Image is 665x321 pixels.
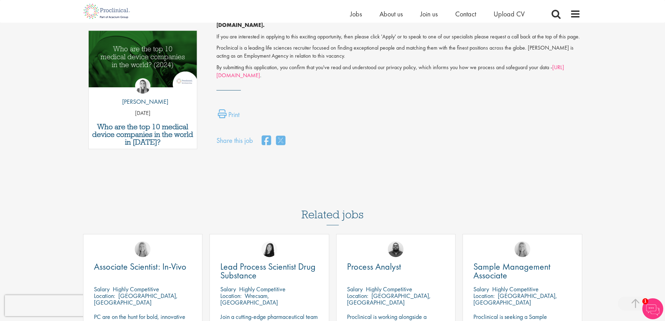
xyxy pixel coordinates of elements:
p: Highly Competitive [492,285,539,293]
a: Sample Management Associate [473,262,571,280]
img: Shannon Briggs [515,241,530,257]
p: Highly Competitive [366,285,412,293]
p: [GEOGRAPHIC_DATA], [GEOGRAPHIC_DATA] [94,292,178,306]
a: Lead Process Scientist Drug Substance [220,262,318,280]
img: Chatbot [642,298,663,319]
a: Contact [455,9,476,19]
p: Highly Competitive [113,285,159,293]
span: 1 [642,298,648,304]
p: [GEOGRAPHIC_DATA], [GEOGRAPHIC_DATA] [473,292,557,306]
img: Numhom Sudsok [261,241,277,257]
a: Upload CV [494,9,525,19]
p: [GEOGRAPHIC_DATA], [GEOGRAPHIC_DATA] [347,292,431,306]
span: Location: [94,292,115,300]
h3: Related jobs [302,191,364,225]
p: Wrecsam, [GEOGRAPHIC_DATA] [220,292,278,306]
a: About us [379,9,403,19]
span: Location: [220,292,242,300]
a: share on twitter [276,133,285,148]
span: Associate Scientist: In-Vivo [94,261,186,272]
p: If you are interested in applying to this exciting opportunity, then please click 'Apply' or to s... [216,33,581,41]
a: Process Analyst [347,262,445,271]
span: Salary [473,285,489,293]
img: Shannon Briggs [135,241,150,257]
span: Sample Management Associate [473,261,551,281]
span: Location: [347,292,368,300]
strong: [PERSON_NAME][EMAIL_ADDRESS][DOMAIN_NAME]. [216,13,532,29]
p: Proclinical is a leading life sciences recruiter focused on finding exceptional people and matchi... [216,44,581,60]
p: By submitting this application, you confirm that you've read and understood our privacy policy, w... [216,64,581,80]
p: [PERSON_NAME] [117,97,168,106]
span: Salary [94,285,110,293]
img: Ashley Bennett [388,241,404,257]
a: Link to a post [89,31,197,93]
img: Top 10 Medical Device Companies 2024 [89,31,197,87]
iframe: reCAPTCHA [5,295,94,316]
img: Hannah Burke [135,78,150,94]
p: [DATE] [89,109,197,117]
a: [URL][DOMAIN_NAME] [216,64,564,79]
a: Associate Scientist: In-Vivo [94,262,192,271]
span: Process Analyst [347,261,401,272]
p: Highly Competitive [239,285,286,293]
a: Hannah Burke [PERSON_NAME] [117,78,168,110]
a: Join us [420,9,438,19]
a: share on facebook [262,133,271,148]
span: Location: [473,292,495,300]
a: Who are the top 10 medical device companies in the world in [DATE]? [92,123,194,146]
span: Lead Process Scientist Drug Substance [220,261,316,281]
span: Salary [347,285,363,293]
a: Jobs [350,9,362,19]
label: Share this job [216,136,253,146]
a: Print [218,109,239,123]
span: Salary [220,285,236,293]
